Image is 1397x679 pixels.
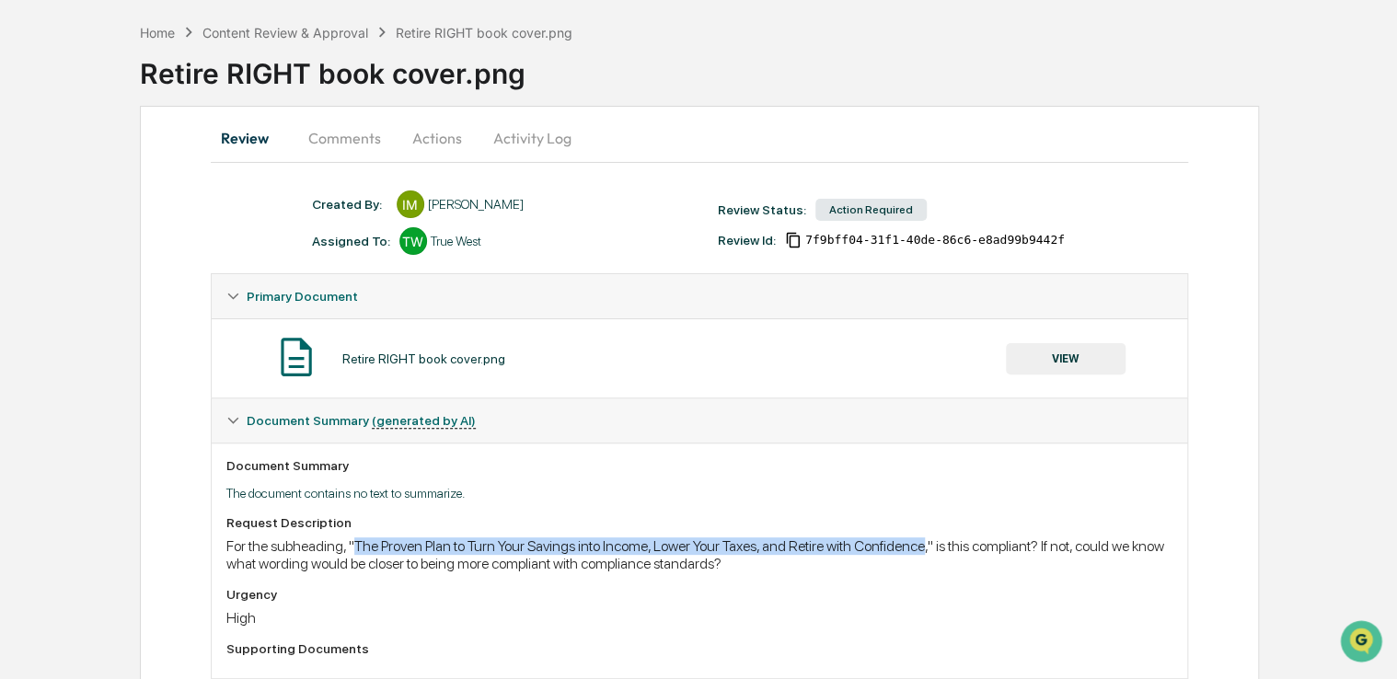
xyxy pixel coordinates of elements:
[211,116,1189,160] div: secondary tabs example
[18,203,123,218] div: Past conversations
[226,641,1173,656] div: Supporting Documents
[226,609,1173,627] div: High
[140,42,1397,90] div: Retire RIGHT book cover.png
[83,140,302,158] div: Start new chat
[718,202,806,217] div: Review Status:
[11,353,123,386] a: 🔎Data Lookup
[226,587,1173,602] div: Urgency
[431,234,481,248] div: True West
[397,190,424,218] div: IM
[285,200,335,222] button: See all
[133,328,148,342] div: 🗄️
[313,145,335,167] button: Start new chat
[39,140,72,173] img: 8933085812038_c878075ebb4cc5468115_72.jpg
[211,116,294,160] button: Review
[247,289,358,304] span: Primary Document
[479,116,586,160] button: Activity Log
[212,274,1188,318] div: Primary Document
[226,537,1173,572] div: For the subheading, "The Proven Plan to Turn Your Savings into Income, Lower Your Taxes, and Reti...
[18,38,335,67] p: How can we help?
[372,413,476,429] u: (generated by AI)
[226,486,1173,501] p: The document contains no text to summarize.
[396,25,571,40] div: Retire RIGHT book cover.png
[37,361,116,379] span: Data Lookup
[18,232,48,261] img: Sigrid Alegria
[57,249,149,264] span: [PERSON_NAME]
[805,233,1065,247] span: 7f9bff04-31f1-40de-86c6-e8ad99b9442f
[202,25,368,40] div: Content Review & Approval
[226,458,1173,473] div: Document Summary
[226,515,1173,530] div: Request Description
[1006,343,1126,374] button: VIEW
[11,318,126,351] a: 🖐️Preclearance
[342,351,505,366] div: Retire RIGHT book cover.png
[815,199,927,221] div: Action Required
[428,197,524,212] div: [PERSON_NAME]
[1338,618,1388,668] iframe: Open customer support
[126,318,236,351] a: 🗄️Attestations
[718,233,776,247] div: Review Id:
[130,405,223,420] a: Powered byPylon
[294,116,396,160] button: Comments
[163,249,201,264] span: [DATE]
[273,334,319,380] img: Document Icon
[18,363,33,377] div: 🔎
[399,227,427,255] div: TW
[153,249,159,264] span: •
[18,140,52,173] img: 1746055101610-c473b297-6a78-478c-a979-82029cc54cd1
[18,328,33,342] div: 🖐️
[152,326,228,344] span: Attestations
[247,413,476,428] span: Document Summary
[140,25,175,40] div: Home
[312,234,390,248] div: Assigned To:
[183,406,223,420] span: Pylon
[785,232,802,248] span: Copy Id
[212,443,1188,678] div: Document Summary (generated by AI)
[312,197,387,212] div: Created By: ‎ ‎
[212,318,1188,397] div: Primary Document
[83,158,253,173] div: We're available if you need us!
[396,116,479,160] button: Actions
[37,326,119,344] span: Preclearance
[212,398,1188,443] div: Document Summary (generated by AI)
